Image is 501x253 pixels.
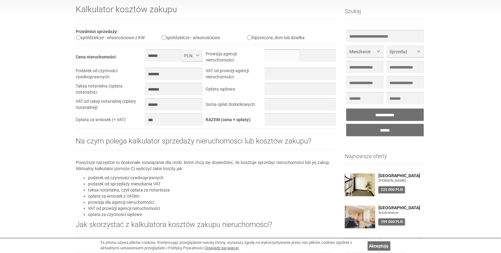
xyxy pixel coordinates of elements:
[378,173,425,178] a: [GEOGRAPHIC_DATA]
[206,83,264,98] td: Opłata sądowa:
[161,35,220,40] label: spółdzielcze - własnościowe
[76,221,336,233] h2: Jak skorzystać z kalkulatora kosztów zakupu nieruchomości?
[88,193,336,199] li: opłata za wniosek z VATem
[76,137,336,150] h2: Na czym polega kalkulator sprzedaży nieruchomości lub kosztów zakupu?
[76,159,336,172] p: Powyższe narzędzie to doskonałe rozwiązanie dla osób, które chcą się dowiedzieć, ile kosztuje spr...
[378,238,425,242] a: [GEOGRAPHIC_DATA]
[346,45,383,58] button: Mieszkanie
[378,186,405,193] div: 225 000 PLN
[206,49,264,68] td: Prowizja agencji nieruchomości:
[206,117,251,122] b: RAZEM (cena + opłaty):
[76,29,118,34] b: Przedmiot sprzedaży:
[368,241,390,251] a: Akceptuję
[76,83,145,98] td: Taksa notarialna (opłata notarialna):
[345,153,425,164] h3: Najnowsze oferty
[206,246,239,250] a: Dowiedz się więcej
[206,68,264,83] td: VAT od prowizji agencji nieruchomości:
[378,178,425,183] figure: [PERSON_NAME]
[378,206,425,210] a: [GEOGRAPHIC_DATA]
[389,49,416,55] span: Sprzedaż
[184,53,195,59] span: PLN
[76,98,145,113] td: VAT od taksy notarialnej (opłaty notarialnej):
[247,35,305,40] label: hipoteczne, dom lub działka
[76,35,145,40] label: spółdzielcze - własnościowe z KW
[76,113,145,129] td: Opłata za wniosek (+ VAT)
[247,35,252,40] input: hipoteczne, dom lub działka
[88,181,336,187] li: podatek od sprzedaży mieszkania VAT
[349,49,376,55] span: Mieszkanie
[88,205,336,211] li: VAT od prowizji agencji nieruchomości
[378,218,405,225] div: 399 000 PLN
[101,240,365,251] div: Ta strona używa plików cookies. Kontynuując przeglądanie naszej strony, wyrażasz zgodę na wykorzy...
[386,45,423,58] button: Sprzedaż
[76,68,145,83] td: Podatek od czynności cywilnoprawnych:
[161,35,166,40] input: spółdzielcze - własnościowe
[88,211,336,218] li: opłata za czynności sądowe.
[378,210,425,215] figure: Śródmieście
[76,54,117,59] b: Cena nieruchomości:
[76,5,336,19] h1: Kalkulator kosztów zakupu
[76,35,81,40] input: spółdzielcze - własnościowe z KW
[88,175,336,181] li: podatek od czynności cywilnoprawnych
[181,49,203,61] button: PLN
[345,8,425,19] h3: Szukaj
[88,199,336,205] li: prowizja dla agencji nieruchomości
[88,187,336,193] li: taksa notarialna, czyli opłata za notariusza
[206,98,264,113] td: Suma opłat dodatkowych:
